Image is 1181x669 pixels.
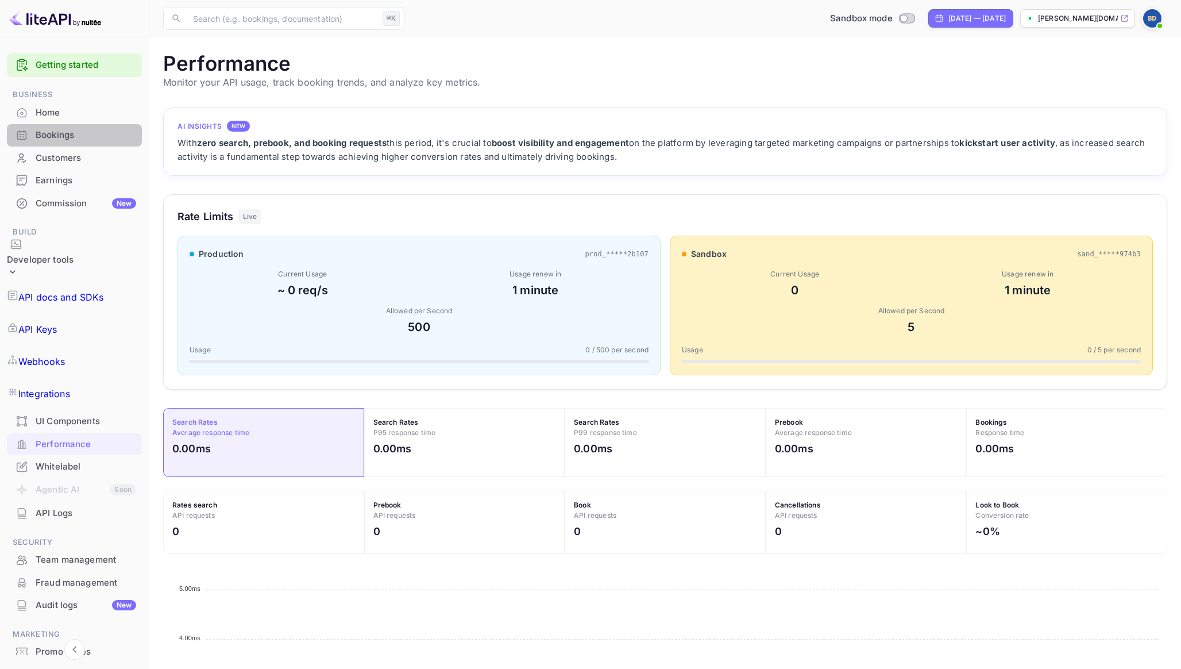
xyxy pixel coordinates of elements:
[373,524,380,539] h2: 0
[574,524,581,539] h2: 0
[172,511,215,520] span: API requests
[7,147,142,170] div: Customers
[190,345,211,355] span: Usage
[7,239,74,282] div: Developer tools
[163,51,1167,75] h1: Performance
[7,226,142,239] span: Build
[7,433,142,456] div: Performance
[163,75,1167,89] p: Monitor your API usage, track booking trends, and analyze key metrics.
[36,174,136,187] div: Earnings
[7,502,142,524] a: API Logs
[373,428,436,437] span: P95 response time
[36,576,136,590] div: Fraud management
[959,137,1055,148] strong: kickstart user activity
[36,152,136,165] div: Customers
[975,501,1019,509] strong: Look to Book
[775,524,782,539] h2: 0
[682,345,703,355] span: Usage
[177,121,222,132] h4: AI Insights
[423,282,649,299] div: 1 minute
[1143,9,1161,28] img: Barry Daniels
[190,306,649,316] div: Allowed per Second
[36,645,136,659] div: Promo codes
[238,209,262,224] div: Live
[585,345,649,355] span: 0 / 500 per second
[830,12,893,25] span: Sandbox mode
[36,438,136,451] div: Performance
[7,536,142,549] span: Security
[199,248,244,260] span: production
[975,428,1024,437] span: Response time
[373,511,416,520] span: API requests
[574,441,612,456] h2: 0.00ms
[7,549,142,570] a: Team management
[574,428,637,437] span: P99 response time
[975,511,1029,520] span: Conversion rate
[383,11,400,26] div: ⌘K
[7,102,142,124] div: Home
[7,313,142,345] a: API Keys
[775,441,813,456] h2: 0.00ms
[7,502,142,525] div: API Logs
[7,124,142,147] div: Bookings
[7,628,142,641] span: Marketing
[7,456,142,478] div: Whitelabel
[373,441,412,456] h2: 0.00ms
[36,106,136,120] div: Home
[36,415,136,428] div: UI Components
[915,282,1141,299] div: 1 minute
[7,193,142,215] div: CommissionNew
[172,418,218,426] strong: Search Rates
[7,572,142,593] a: Fraud management
[190,282,416,299] div: ~ 0 req/s
[197,137,387,148] strong: zero search, prebook, and booking requests
[7,410,142,433] div: UI Components
[7,641,142,662] a: Promo codes
[172,524,179,539] h2: 0
[7,281,142,313] div: API docs and SDKs
[172,428,249,437] span: Average response time
[7,102,142,123] a: Home
[36,129,136,142] div: Bookings
[179,635,200,641] tspan: 4.00ms
[36,599,136,612] div: Audit logs
[64,639,85,660] button: Collapse navigation
[177,136,1153,164] div: With this period, it's crucial to on the platform by leveraging targeted marketing campaigns or p...
[36,507,136,520] div: API Logs
[190,318,649,336] div: 500
[36,460,136,474] div: Whitelabel
[574,418,619,426] strong: Search Rates
[186,7,378,30] input: Search (e.g. bookings, documentation)
[682,318,1141,336] div: 5
[7,53,142,77] div: Getting started
[172,441,211,456] h2: 0.00ms
[18,355,65,368] p: Webhooks
[7,378,142,410] a: Integrations
[7,594,142,616] a: Audit logsNew
[682,269,908,279] div: Current Usage
[36,553,136,567] div: Team management
[1087,345,1141,355] span: 0 / 5 per second
[7,193,142,214] a: CommissionNew
[7,147,142,168] a: Customers
[7,410,142,432] a: UI Components
[975,418,1007,426] strong: Bookings
[373,418,419,426] strong: Search Rates
[975,441,1014,456] h2: 0.00ms
[7,345,142,378] div: Webhooks
[190,269,416,279] div: Current Usage
[574,501,591,509] strong: Book
[1038,13,1118,24] p: [PERSON_NAME][DOMAIN_NAME]...
[7,594,142,617] div: Audit logsNew
[36,59,136,72] a: Getting started
[775,428,852,437] span: Average response time
[18,322,57,336] p: API Keys
[7,124,142,145] a: Bookings
[179,585,200,592] tspan: 5.00ms
[775,418,803,426] strong: Prebook
[975,524,999,539] h2: ~0%
[423,269,649,279] div: Usage renew in
[36,197,136,210] div: Commission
